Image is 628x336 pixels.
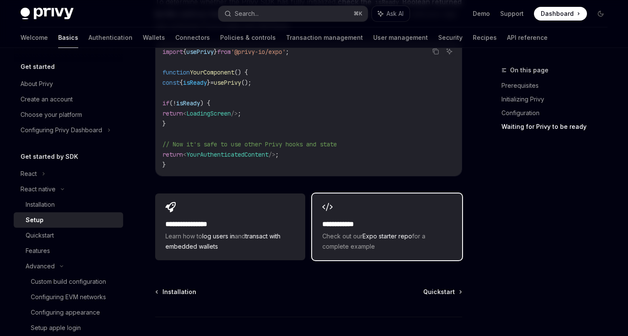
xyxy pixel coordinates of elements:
div: React [21,169,37,179]
span: Dashboard [541,9,574,18]
span: () { [234,68,248,76]
a: About Privy [14,76,123,92]
a: log users in [202,232,235,240]
span: YourAuthenticatedContent [186,151,268,158]
a: Authentication [88,27,133,48]
a: Support [500,9,524,18]
span: } [162,161,166,169]
a: Setup apple login [14,320,123,336]
span: if [162,99,169,107]
span: { [180,79,183,86]
a: Quickstart [14,228,123,243]
span: ⌘ K [354,10,363,17]
span: '@privy-io/expo' [231,48,286,56]
button: Search...⌘K [218,6,368,21]
a: **** **** **** *Learn how tolog users inandtransact with embedded wallets [155,193,305,260]
span: ; [275,151,279,158]
a: Features [14,243,123,259]
span: const [162,79,180,86]
div: Configuring EVM networks [31,292,106,302]
span: Check out our for a complete example [322,231,452,252]
span: ; [286,48,289,56]
span: /> [231,110,238,117]
div: Create an account [21,94,73,104]
a: Choose your platform [14,107,123,122]
span: Ask AI [386,9,404,18]
h5: Get started by SDK [21,152,78,162]
img: dark logo [21,8,74,20]
span: import [162,48,183,56]
div: Setup [26,215,44,225]
span: < [183,151,186,158]
a: Basics [58,27,78,48]
button: Toggle dark mode [594,7,607,21]
span: ! [173,99,176,107]
span: return [162,110,183,117]
a: Configuring EVM networks [14,289,123,305]
a: Dashboard [534,7,587,21]
div: Setup apple login [31,323,81,333]
a: Wallets [143,27,165,48]
a: Welcome [21,27,48,48]
a: Installation [14,197,123,212]
a: Configuration [501,106,614,120]
div: Choose your platform [21,110,82,120]
a: Custom build configuration [14,274,123,289]
span: ) { [200,99,210,107]
div: Configuring appearance [31,307,100,318]
span: } [207,79,210,86]
a: Configuring appearance [14,305,123,320]
a: Security [438,27,463,48]
span: YourComponent [190,68,234,76]
span: isReady [176,99,200,107]
span: = [210,79,214,86]
a: Transaction management [286,27,363,48]
span: return [162,151,183,158]
a: Initializing Privy [501,92,614,106]
div: About Privy [21,79,53,89]
div: Configuring Privy Dashboard [21,125,102,135]
div: Custom build configuration [31,277,106,287]
span: < [183,110,186,117]
div: Advanced [26,261,55,271]
span: } [162,120,166,128]
a: API reference [507,27,548,48]
span: isReady [183,79,207,86]
span: } [214,48,217,56]
button: Copy the contents from the code block [430,46,441,57]
div: Installation [26,199,55,210]
button: Ask AI [444,46,455,57]
span: LoadingScreen [186,110,231,117]
a: Recipes [473,27,497,48]
span: usePrivy [214,79,241,86]
a: **** **** **Check out ourExpo starter repofor a complete example [312,193,462,260]
span: usePrivy [186,48,214,56]
span: from [217,48,231,56]
a: Installation [156,288,196,296]
span: ( [169,99,173,107]
span: function [162,68,190,76]
a: Prerequisites [501,79,614,92]
span: // Now it's safe to use other Privy hooks and state [162,140,337,148]
a: Expo starter repo [363,232,412,240]
button: Ask AI [372,6,410,21]
a: Quickstart [423,288,461,296]
span: ; [238,110,241,117]
div: React native [21,184,56,194]
span: Installation [162,288,196,296]
span: { [183,48,186,56]
div: Search... [235,9,259,19]
span: Quickstart [423,288,455,296]
a: Demo [473,9,490,18]
a: Policies & controls [220,27,276,48]
a: Waiting for Privy to be ready [501,120,614,134]
a: Create an account [14,92,123,107]
a: Setup [14,212,123,228]
span: Learn how to and [165,231,295,252]
a: Connectors [175,27,210,48]
a: User management [373,27,428,48]
span: On this page [510,65,548,75]
div: Features [26,246,50,256]
div: Quickstart [26,230,54,241]
span: (); [241,79,251,86]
